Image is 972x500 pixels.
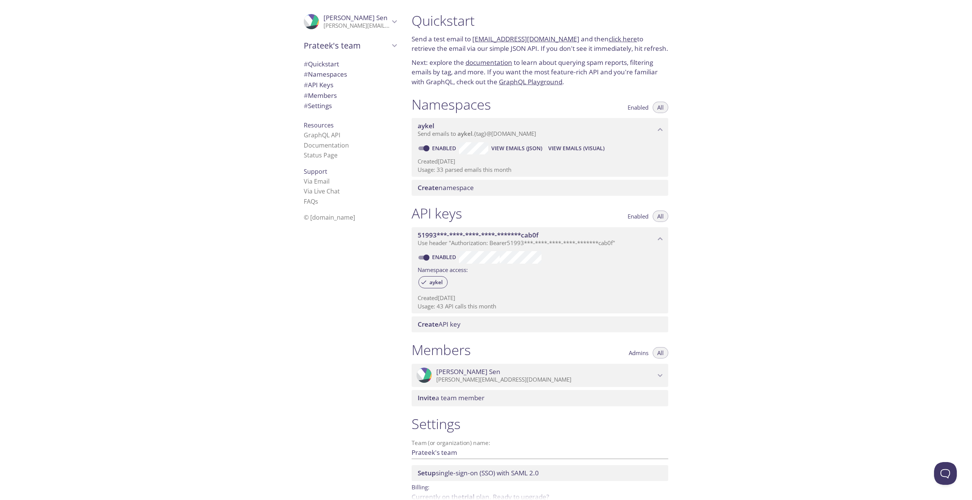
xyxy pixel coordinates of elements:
[298,80,402,90] div: API Keys
[412,12,668,29] h1: Quickstart
[418,320,439,329] span: Create
[304,131,340,139] a: GraphQL API
[491,144,542,153] span: View Emails (JSON)
[488,142,545,154] button: View Emails (JSON)
[418,469,436,477] span: Setup
[304,60,308,68] span: #
[623,102,653,113] button: Enabled
[298,36,402,55] div: Prateek's team
[545,142,607,154] button: View Emails (Visual)
[304,80,333,89] span: API Keys
[436,376,655,384] p: [PERSON_NAME][EMAIL_ADDRESS][DOMAIN_NAME]
[304,40,390,51] span: Prateek's team
[412,465,668,481] div: Setup SSO
[418,130,536,137] span: Send emails to . {tag} @[DOMAIN_NAME]
[609,35,637,43] a: click here
[418,393,484,402] span: a team member
[465,58,512,67] a: documentation
[315,197,318,206] span: s
[412,481,668,492] p: Billing:
[499,77,562,86] a: GraphQL Playground
[304,101,308,110] span: #
[304,60,339,68] span: Quickstart
[304,151,338,159] a: Status Page
[412,316,668,332] div: Create API Key
[653,347,668,358] button: All
[412,364,668,387] div: Prateek Sen
[304,91,337,100] span: Members
[412,415,668,432] h1: Settings
[304,70,308,79] span: #
[412,34,668,53] p: Send a test email to and then to retrieve the email via our simple JSON API. If you don't see it ...
[298,90,402,101] div: Members
[412,58,668,87] p: Next: explore the to learn about querying spam reports, filtering emails by tag, and more. If you...
[298,9,402,34] div: Prateek Sen
[304,141,349,149] a: Documentation
[412,96,491,113] h1: Namespaces
[624,347,653,358] button: Admins
[304,187,340,195] a: Via Live Chat
[653,102,668,113] button: All
[418,264,468,275] label: Namespace access:
[418,183,439,192] span: Create
[304,101,332,110] span: Settings
[304,121,334,129] span: Resources
[412,118,668,142] div: aykel namespace
[412,180,668,196] div: Create namespace
[304,213,355,222] span: © [DOMAIN_NAME]
[418,320,461,329] span: API key
[653,211,668,222] button: All
[323,13,388,22] span: [PERSON_NAME] Sen
[431,253,459,261] a: Enabled
[436,368,500,376] span: [PERSON_NAME] Sen
[412,440,491,446] label: Team (or organization) name:
[418,393,436,402] span: Invite
[418,157,662,165] p: Created [DATE]
[298,101,402,111] div: Team Settings
[412,390,668,406] div: Invite a team member
[298,69,402,80] div: Namespaces
[323,22,390,30] p: [PERSON_NAME][EMAIL_ADDRESS][DOMAIN_NAME]
[298,59,402,69] div: Quickstart
[304,80,308,89] span: #
[418,302,662,310] p: Usage: 43 API calls this month
[304,177,330,186] a: Via Email
[304,167,327,176] span: Support
[425,279,447,286] span: aykel
[418,276,448,288] div: aykel
[472,35,579,43] a: [EMAIL_ADDRESS][DOMAIN_NAME]
[418,183,474,192] span: namespace
[418,294,662,302] p: Created [DATE]
[623,211,653,222] button: Enabled
[548,144,604,153] span: View Emails (Visual)
[418,121,434,130] span: aykel
[458,130,472,137] span: aykel
[934,462,957,485] iframe: Help Scout Beacon - Open
[304,91,308,100] span: #
[304,197,318,206] a: FAQ
[304,70,347,79] span: Namespaces
[412,205,462,222] h1: API keys
[431,145,459,152] a: Enabled
[412,341,471,358] h1: Members
[418,469,539,477] span: single-sign-on (SSO) with SAML 2.0
[418,166,662,174] p: Usage: 33 parsed emails this month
